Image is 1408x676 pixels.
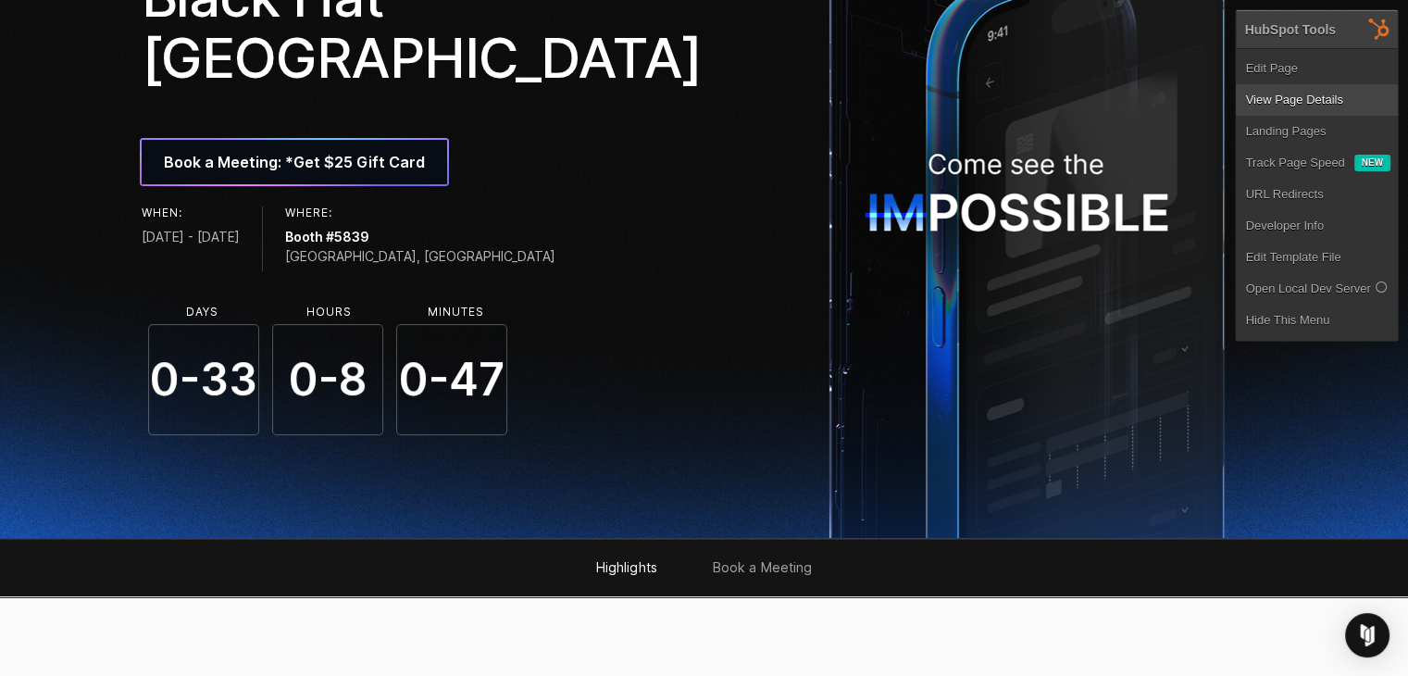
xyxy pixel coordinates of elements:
a: Landing Pages [1236,116,1398,147]
a: Edit Page [1236,53,1398,84]
a: Open Local Dev Server [1236,273,1398,305]
div: HubSpot Tools Edit PageView Page DetailsLanding Pages Track Page Speed New URL RedirectsDeveloper... [1235,9,1399,342]
a: URL Redirects [1236,179,1398,210]
h6: When: [142,207,240,219]
a: View Page Details [1236,84,1398,116]
a: Hide This Menu [1236,305,1398,336]
span: [DATE] - [DATE] [142,227,240,246]
span: 0-33 [148,324,259,435]
div: Open Intercom Messenger [1345,613,1389,657]
a: Highlights [596,559,657,575]
span: [GEOGRAPHIC_DATA], [GEOGRAPHIC_DATA] [285,246,555,266]
img: HubSpot Tools Menu Toggle [1360,9,1399,48]
a: Book a Meeting: *Get $25 Gift Card [142,140,447,184]
li: Days [147,306,258,319]
h6: Where: [285,207,555,219]
span: Booth #5839 [285,227,555,246]
div: New [1354,155,1390,171]
a: Edit Template File [1236,242,1398,273]
a: Track Page Speed [1236,147,1353,179]
a: Developer Info [1236,210,1398,242]
a: Book a Meeting [713,559,812,575]
span: 0-47 [396,324,507,435]
span: Book a Meeting: *Get $25 Gift Card [164,151,425,173]
div: HubSpot Tools [1244,21,1336,38]
li: Hours [274,306,385,319]
span: 0-8 [272,324,383,435]
li: Minutes [401,306,512,319]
